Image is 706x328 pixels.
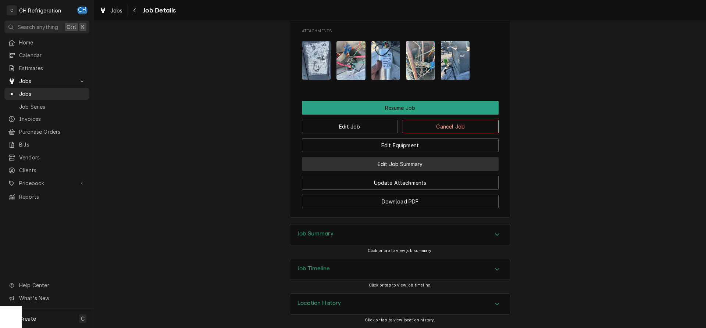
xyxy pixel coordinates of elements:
a: Purchase Orders [4,126,89,138]
span: Bills [19,141,86,148]
div: Job Timeline [290,259,510,280]
div: Button Group Row [302,101,499,115]
span: Home [19,39,86,46]
span: Job Details [141,6,176,15]
button: Accordion Details Expand Trigger [290,224,510,245]
span: Help Center [19,281,85,289]
span: Attachments [302,36,499,86]
a: Estimates [4,62,89,74]
a: Reports [4,191,89,203]
img: hItWpofTRGXXPxTshzRA [406,41,435,80]
span: Invoices [19,115,86,123]
a: Go to Pricebook [4,177,89,189]
h3: Job Summary [297,230,334,237]
button: Cancel Job [403,120,499,133]
span: Calendar [19,51,86,59]
span: Estimates [19,64,86,72]
div: Chris Hiraga's Avatar [77,5,88,15]
button: Accordion Details Expand Trigger [290,294,510,314]
a: Go to Jobs [4,75,89,87]
div: Attachments [302,28,499,86]
div: Accordion Header [290,259,510,280]
span: Jobs [110,7,123,14]
button: Update Attachments [302,176,499,190]
img: g6wnMMtKSUCknWQrNgf0 [336,41,366,80]
a: Bills [4,138,89,151]
a: Jobs [96,4,126,17]
img: 0uAWE59VRAqTHgHxrF4f [441,41,470,80]
h3: Location History [297,300,341,307]
span: Jobs [19,77,75,85]
img: 1lulzqXJTjiG3qOdQiVQ [371,41,400,80]
a: Jobs [4,88,89,100]
a: Job Series [4,101,89,113]
div: Job Summary [290,224,510,245]
button: Search anythingCtrlK [4,21,89,33]
img: xYKQUpTrS7y2eVPFeYDd [302,41,331,80]
button: Edit Job Summary [302,157,499,171]
button: Edit Equipment [302,138,499,152]
h3: Job Timeline [297,265,330,272]
div: CH [77,5,88,15]
div: Button Group Row [302,133,499,152]
span: Vendors [19,154,86,161]
span: Pricebook [19,179,75,187]
a: Go to What's New [4,292,89,304]
div: Location History [290,293,510,315]
div: CH Refrigeration [19,7,61,14]
a: Home [4,36,89,48]
span: Job Series [19,103,86,111]
div: Button Group Row [302,115,499,133]
a: Calendar [4,49,89,61]
button: Resume Job [302,101,499,115]
a: Vendors [4,151,89,163]
a: Clients [4,164,89,176]
span: Attachments [302,28,499,34]
a: Go to Help Center [4,279,89,291]
span: Clients [19,166,86,174]
button: Accordion Details Expand Trigger [290,259,510,280]
span: K [81,23,85,31]
span: C [81,315,85,322]
div: Button Group [302,101,499,208]
button: Edit Job [302,120,398,133]
div: Button Group Row [302,190,499,208]
span: Click or tap to view location history. [365,318,435,322]
span: Ctrl [67,23,76,31]
span: What's New [19,294,85,302]
div: C [7,5,17,15]
a: Invoices [4,113,89,125]
div: Accordion Header [290,224,510,245]
span: Search anything [18,23,58,31]
div: Button Group Row [302,152,499,171]
span: Click or tap to view job timeline. [369,283,431,288]
button: Navigate back [129,4,141,16]
span: Purchase Orders [19,128,86,136]
span: Click or tap to view job summary. [368,248,432,253]
span: Jobs [19,90,86,98]
div: Button Group Row [302,171,499,190]
span: Reports [19,193,86,201]
div: Accordion Header [290,294,510,314]
button: Download PDF [302,195,499,208]
span: Create [19,316,36,322]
